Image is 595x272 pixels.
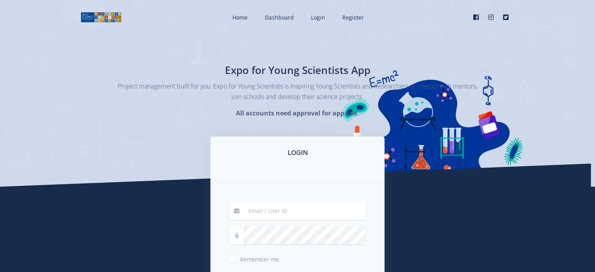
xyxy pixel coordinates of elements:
[311,14,325,21] span: Login
[155,63,440,78] h1: Expo for Young Scientists App
[334,7,370,28] a: Register
[342,14,364,21] span: Register
[81,11,122,23] img: logo01.png
[232,14,248,21] span: Home
[118,81,478,102] p: Project management built for you. Expo for Young Scientists is Inspiring Young Scientists and Res...
[236,109,359,117] strong: All accounts need approval for app use.
[240,256,279,263] span: Remember me
[257,7,300,28] a: Dashboard
[244,202,366,220] input: Email / User ID
[225,7,254,28] a: Home
[265,14,294,21] span: Dashboard
[220,148,375,158] h3: LOGIN
[303,7,331,28] a: Login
